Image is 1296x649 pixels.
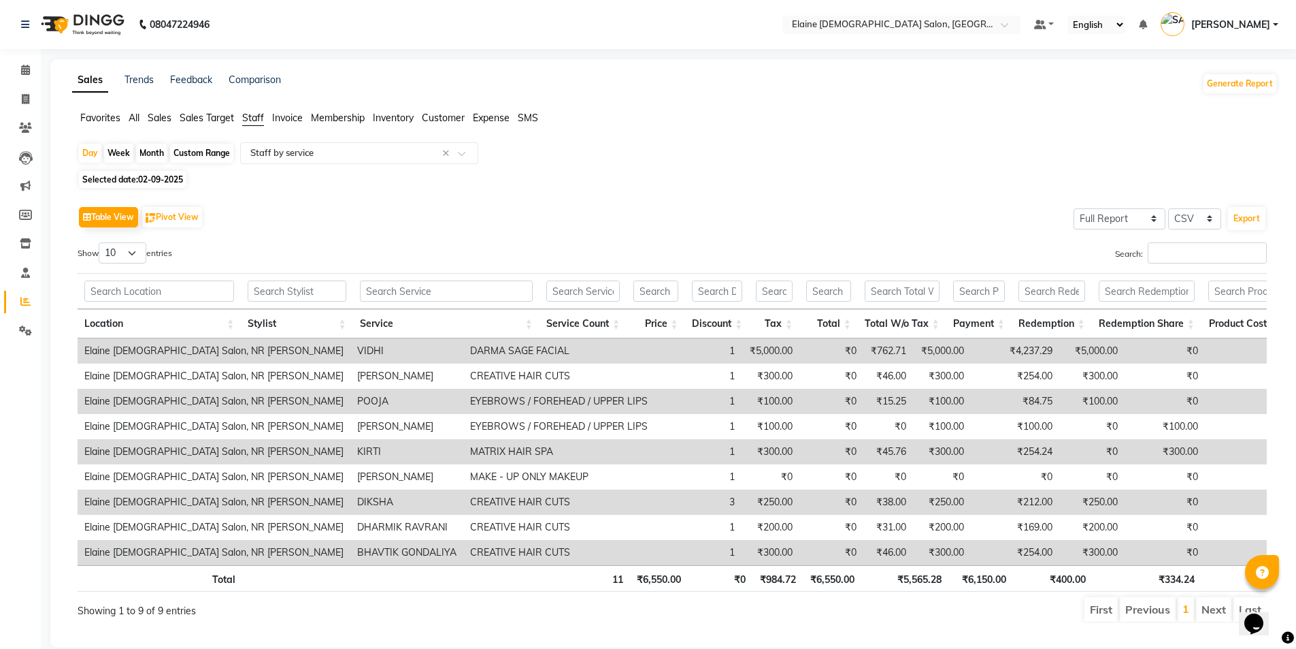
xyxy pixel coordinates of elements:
[180,112,234,124] span: Sales Target
[463,414,654,439] td: EYEBROWS / FOREHEAD / UPPER LIPS
[858,309,946,338] th: Total W/o Tax: activate to sort column ascending
[78,309,241,338] th: Location: activate to sort column ascending
[78,414,350,439] td: Elaine [DEMOGRAPHIC_DATA] Salon, NR [PERSON_NAME]
[799,389,863,414] td: ₹0
[1125,364,1205,389] td: ₹0
[654,439,742,464] td: 1
[463,338,654,364] td: DARMA SAGE FACIAL
[953,281,1005,302] input: Search Payment
[350,515,463,540] td: DHARMIK RAVRANI
[742,364,799,389] td: ₹300.00
[1013,565,1093,592] th: ₹400.00
[78,439,350,464] td: Elaine [DEMOGRAPHIC_DATA] Salon, NR [PERSON_NAME]
[863,464,913,490] td: ₹0
[946,309,1012,338] th: Payment: activate to sort column ascending
[742,540,799,565] td: ₹300.00
[1099,281,1195,302] input: Search Redemption Share
[803,565,861,592] th: ₹6,550.00
[1239,595,1282,635] iframe: chat widget
[913,464,971,490] td: ₹0
[799,540,863,565] td: ₹0
[971,389,1059,414] td: ₹84.75
[633,281,678,302] input: Search Price
[806,281,851,302] input: Search Total
[78,338,350,364] td: Elaine [DEMOGRAPHIC_DATA] Salon, NR [PERSON_NAME]
[1125,439,1205,464] td: ₹300.00
[241,309,352,338] th: Stylist: activate to sort column ascending
[350,540,463,565] td: BHAVTIK GONDALIYA
[971,515,1059,540] td: ₹169.00
[78,596,561,618] div: Showing 1 to 9 of 9 entries
[863,490,913,515] td: ₹38.00
[242,112,264,124] span: Staff
[1059,439,1125,464] td: ₹0
[463,389,654,414] td: EYEBROWS / FOREHEAD / UPPER LIPS
[1182,602,1189,616] a: 1
[350,389,463,414] td: POOJA
[1093,565,1201,592] th: ₹334.24
[1125,414,1205,439] td: ₹100.00
[865,281,940,302] input: Search Total W/o Tax
[630,565,688,592] th: ₹6,550.00
[78,515,350,540] td: Elaine [DEMOGRAPHIC_DATA] Salon, NR [PERSON_NAME]
[1059,540,1125,565] td: ₹300.00
[542,565,629,592] th: 11
[799,490,863,515] td: ₹0
[1059,414,1125,439] td: ₹0
[913,364,971,389] td: ₹300.00
[1203,74,1276,93] button: Generate Report
[863,389,913,414] td: ₹15.25
[971,414,1059,439] td: ₹100.00
[78,364,350,389] td: Elaine [DEMOGRAPHIC_DATA] Salon, NR [PERSON_NAME]
[422,112,465,124] span: Customer
[742,515,799,540] td: ₹200.00
[971,490,1059,515] td: ₹212.00
[463,515,654,540] td: CREATIVE HAIR CUTS
[272,112,303,124] span: Invoice
[742,439,799,464] td: ₹300.00
[742,389,799,414] td: ₹100.00
[1125,464,1205,490] td: ₹0
[863,364,913,389] td: ₹46.00
[1228,207,1265,230] button: Export
[463,364,654,389] td: CREATIVE HAIR CUTS
[539,309,627,338] th: Service Count: activate to sort column ascending
[742,338,799,364] td: ₹5,000.00
[749,309,799,338] th: Tax: activate to sort column ascending
[1125,490,1205,515] td: ₹0
[78,490,350,515] td: Elaine [DEMOGRAPHIC_DATA] Salon, NR [PERSON_NAME]
[654,414,742,439] td: 1
[654,389,742,414] td: 1
[463,464,654,490] td: MAKE - UP ONLY MAKEUP
[170,74,212,86] a: Feedback
[463,490,654,515] td: CREATIVE HAIR CUTS
[863,439,913,464] td: ₹45.76
[799,364,863,389] td: ₹0
[373,112,414,124] span: Inventory
[1059,490,1125,515] td: ₹250.00
[1191,18,1270,32] span: [PERSON_NAME]
[350,439,463,464] td: KIRTI
[311,112,365,124] span: Membership
[752,565,803,592] th: ₹984.72
[913,490,971,515] td: ₹250.00
[913,389,971,414] td: ₹100.00
[350,464,463,490] td: [PERSON_NAME]
[692,281,743,302] input: Search Discount
[1201,309,1284,338] th: Product Cost: activate to sort column ascending
[971,439,1059,464] td: ₹254.24
[1125,389,1205,414] td: ₹0
[1018,281,1085,302] input: Search Redemption
[1012,309,1092,338] th: Redemption: activate to sort column ascending
[799,414,863,439] td: ₹0
[654,364,742,389] td: 1
[1208,281,1278,302] input: Search Product Cost
[463,540,654,565] td: CREATIVE HAIR CUTS
[971,364,1059,389] td: ₹254.00
[136,144,167,163] div: Month
[1059,364,1125,389] td: ₹300.00
[1059,389,1125,414] td: ₹100.00
[863,414,913,439] td: ₹0
[742,464,799,490] td: ₹0
[146,213,156,223] img: pivot.png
